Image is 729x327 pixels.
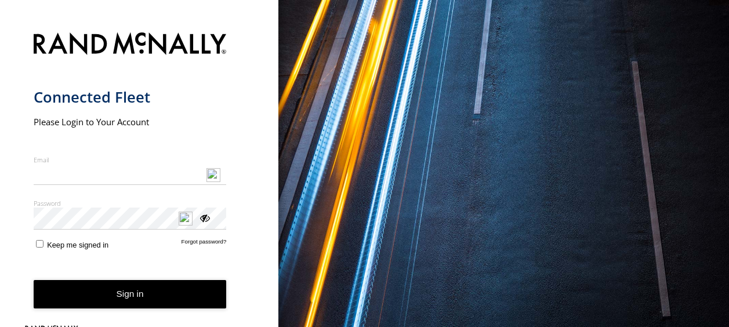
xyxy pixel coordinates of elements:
[182,238,227,249] a: Forgot password?
[34,280,227,308] button: Sign in
[34,116,227,128] h2: Please Login to Your Account
[198,212,210,223] div: ViewPassword
[34,88,227,107] h1: Connected Fleet
[34,155,227,164] label: Email
[179,212,193,226] img: npw-badge-icon-locked.svg
[206,168,220,182] img: npw-badge-icon-locked.svg
[47,241,108,249] span: Keep me signed in
[34,199,227,208] label: Password
[36,240,43,248] input: Keep me signed in
[34,30,227,60] img: Rand McNally
[34,26,245,327] form: main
